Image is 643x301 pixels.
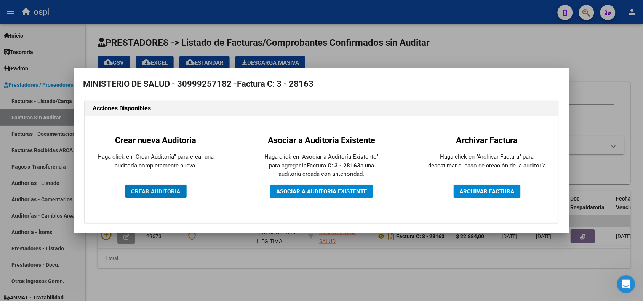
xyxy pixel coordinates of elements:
h2: MINISTERIO DE SALUD - 30999257182 - [83,77,560,91]
p: Haga click en "Crear Auditoría" para crear una auditoría completamente nueva. [97,153,215,170]
span: ARCHIVAR FACTURA [460,188,515,195]
strong: Factura C: 3 - 28163 [307,162,360,169]
h1: Acciones Disponibles [93,104,550,113]
p: Haga click en "Archivar Factura" para desestimar el paso de creación de la auditoría [428,153,546,170]
button: ASOCIAR A AUDITORIA EXISTENTE [270,185,373,198]
h2: Asociar a Auditoría Existente [262,134,381,147]
span: CREAR AUDITORIA [131,188,181,195]
strong: Factura C: 3 - 28163 [237,79,314,89]
button: ARCHIVAR FACTURA [454,185,521,198]
span: ASOCIAR A AUDITORIA EXISTENTE [276,188,367,195]
p: Haga click en "Asociar a Auditoría Existente" para agregar la a una auditoría creada con anterior... [262,153,381,178]
button: CREAR AUDITORIA [125,185,187,198]
iframe: Intercom live chat [617,275,635,293]
h2: Crear nueva Auditoría [97,134,215,147]
h2: Archivar Factura [428,134,546,147]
